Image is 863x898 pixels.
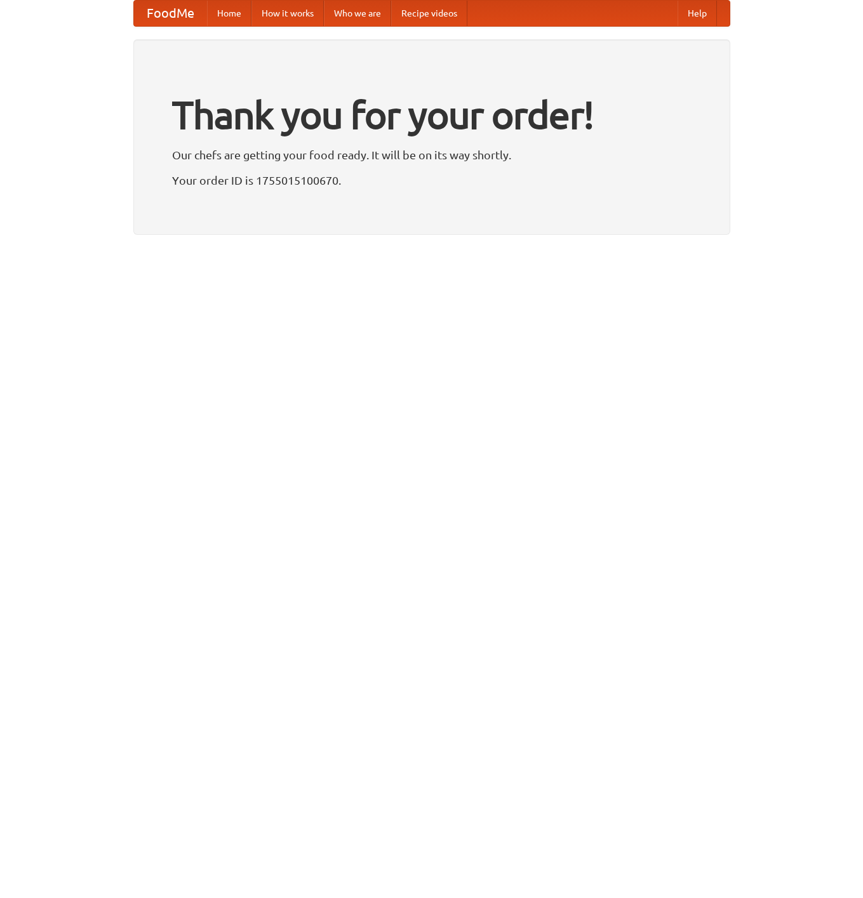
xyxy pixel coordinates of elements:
a: Home [207,1,251,26]
p: Our chefs are getting your food ready. It will be on its way shortly. [172,145,692,164]
a: Who we are [324,1,391,26]
a: How it works [251,1,324,26]
p: Your order ID is 1755015100670. [172,171,692,190]
a: Recipe videos [391,1,467,26]
a: Help [678,1,717,26]
h1: Thank you for your order! [172,84,692,145]
a: FoodMe [134,1,207,26]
